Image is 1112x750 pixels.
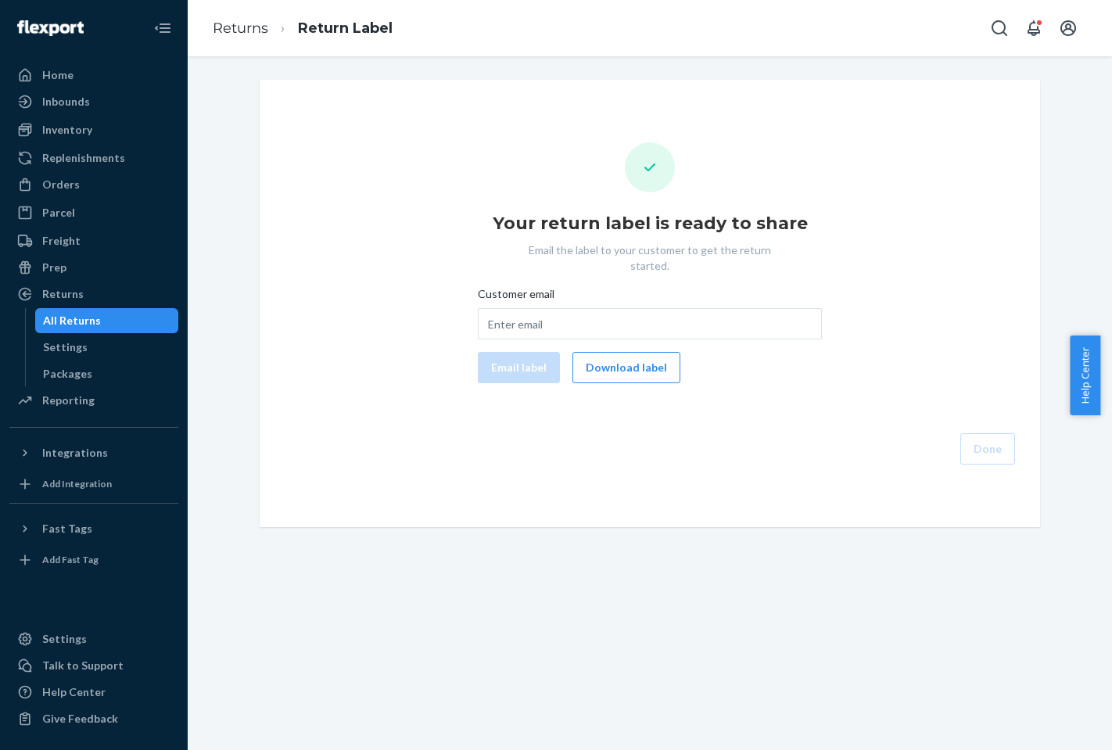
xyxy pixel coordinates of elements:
div: Home [42,67,74,83]
div: Talk to Support [42,658,124,673]
div: Returns [42,286,84,302]
h1: Your return label is ready to share [493,211,808,236]
a: Parcel [9,200,178,225]
div: Replenishments [42,150,125,166]
a: Orders [9,172,178,197]
div: Add Integration [42,477,112,490]
a: Freight [9,228,178,253]
div: Prep [42,260,66,275]
a: Replenishments [9,145,178,170]
a: Packages [35,361,179,386]
a: Prep [9,255,178,280]
div: Help Center [42,684,106,700]
a: Add Integration [9,472,178,497]
button: Done [960,433,1015,465]
div: Inbounds [42,94,90,109]
div: Orders [42,177,80,192]
button: Open account menu [1053,13,1084,44]
a: Inventory [9,117,178,142]
a: Reporting [9,388,178,413]
button: Help Center [1070,336,1100,415]
img: Flexport logo [17,20,84,36]
div: Inventory [42,122,92,138]
a: Returns [9,282,178,307]
div: Integrations [42,445,108,461]
a: Inbounds [9,89,178,114]
div: Settings [42,631,87,647]
button: Fast Tags [9,516,178,541]
button: Open notifications [1018,13,1049,44]
a: All Returns [35,308,179,333]
div: Give Feedback [42,711,118,727]
div: Fast Tags [42,521,92,536]
div: Reporting [42,393,95,408]
button: Download label [572,352,680,383]
a: Add Fast Tag [9,547,178,572]
div: Settings [43,339,88,355]
ol: breadcrumbs [200,5,405,52]
div: Add Fast Tag [42,553,99,566]
button: Email label [478,352,560,383]
button: Integrations [9,440,178,465]
a: Return Label [298,20,393,37]
button: Open Search Box [984,13,1015,44]
button: Close Navigation [147,13,178,44]
p: Email the label to your customer to get the return started. [513,242,787,274]
div: Freight [42,233,81,249]
input: Customer email [478,308,822,339]
div: Packages [43,366,92,382]
div: All Returns [43,313,101,328]
a: Settings [9,626,178,651]
span: Customer email [478,286,554,308]
div: Parcel [42,205,75,221]
a: Settings [35,335,179,360]
a: Talk to Support [9,653,178,678]
a: Returns [213,20,268,37]
button: Give Feedback [9,706,178,731]
a: Help Center [9,680,178,705]
a: Home [9,63,178,88]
